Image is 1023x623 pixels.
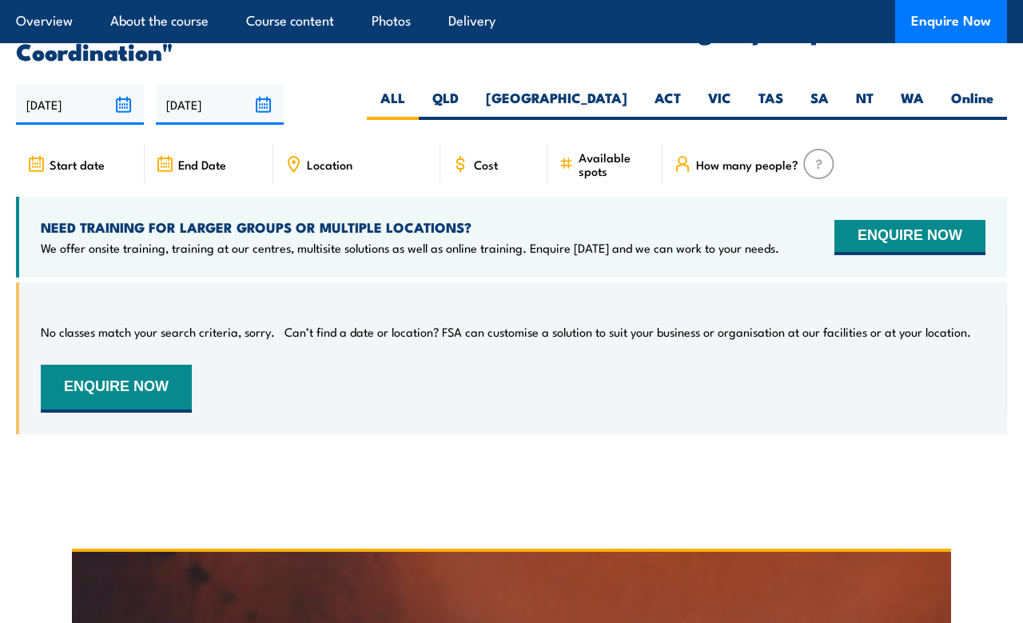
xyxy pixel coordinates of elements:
span: How many people? [696,158,798,171]
label: QLD [419,89,472,120]
button: ENQUIRE NOW [834,220,985,255]
span: End Date [178,158,226,171]
span: Start date [50,158,105,171]
label: ACT [641,89,695,120]
p: We offer onsite training, training at our centres, multisite solutions as well as online training... [41,240,779,256]
span: Cost [474,158,498,171]
h4: NEED TRAINING FOR LARGER GROUPS OR MULTIPLE LOCATIONS? [41,218,779,236]
label: Online [937,89,1007,120]
label: TAS [745,89,797,120]
label: WA [887,89,937,120]
label: NT [842,89,887,120]
input: From date [16,84,144,125]
span: Location [307,158,352,171]
label: ALL [367,89,419,120]
label: [GEOGRAPHIC_DATA] [472,89,641,120]
h2: UPCOMING SCHEDULE FOR - "RII41319 Certificate IV in Emergency Response Coordination" [16,19,1007,61]
button: ENQUIRE NOW [41,365,192,413]
span: Available spots [579,150,651,178]
label: VIC [695,89,745,120]
p: No classes match your search criteria, sorry. [41,324,275,340]
label: SA [797,89,842,120]
p: Can’t find a date or location? FSA can customise a solution to suit your business or organisation... [285,324,971,340]
input: To date [156,84,284,125]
